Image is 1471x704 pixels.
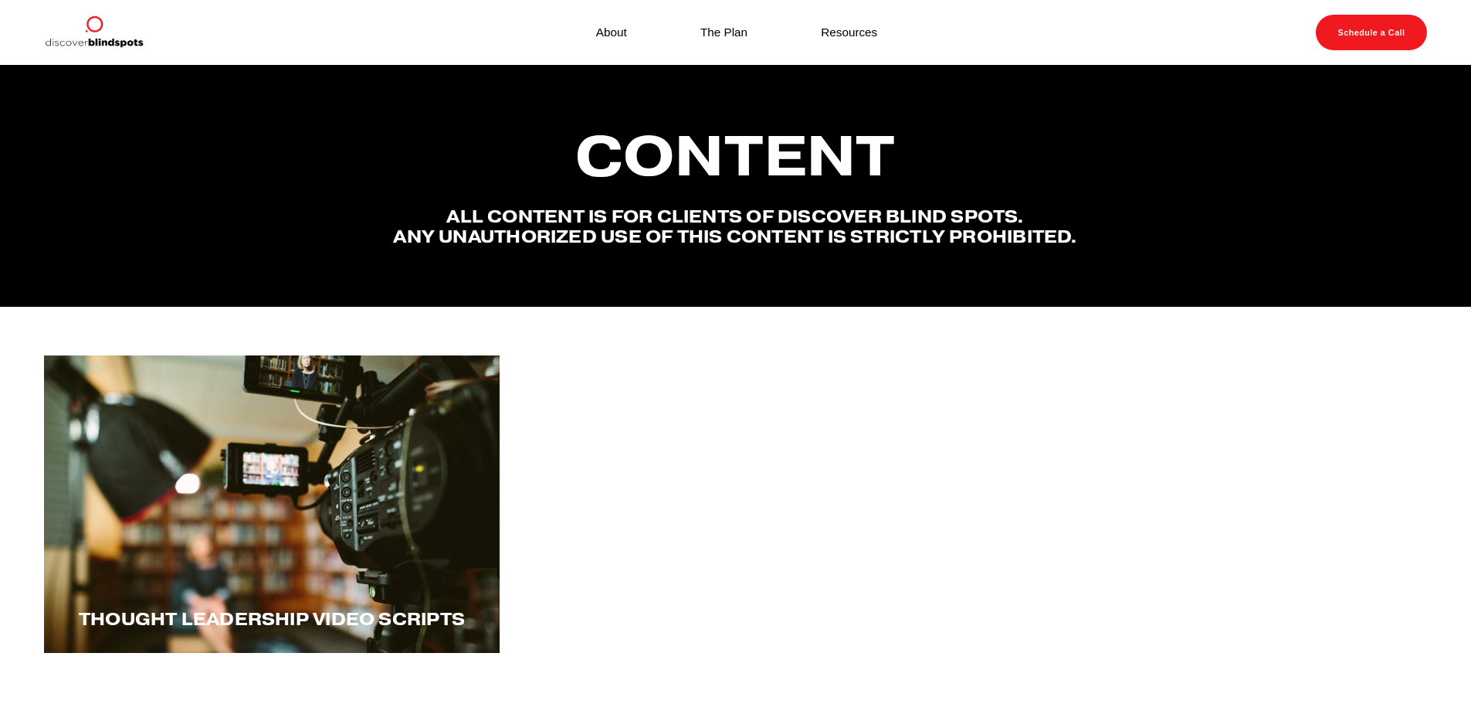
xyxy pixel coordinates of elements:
[1316,15,1427,50] a: Schedule a Call
[392,126,1080,186] h2: Content
[642,608,828,630] span: One word blogs
[79,608,465,630] span: Thought LEadership Video Scripts
[44,15,143,50] img: Discover Blind Spots
[821,22,877,43] a: Resources
[700,22,747,43] a: The Plan
[1132,608,1266,630] span: Voice Overs
[392,206,1080,247] h4: All content is for Clients of Discover Blind spots. Any unauthorized use of this content is stric...
[596,22,627,43] a: About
